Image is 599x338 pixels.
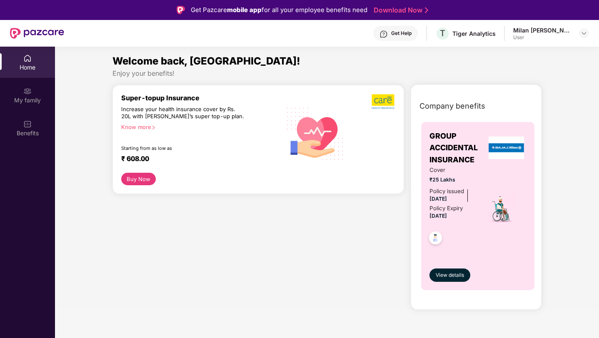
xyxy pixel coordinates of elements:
span: T [440,28,445,38]
span: ₹25 Lakhs [429,176,477,184]
span: [DATE] [429,213,447,219]
strong: mobile app [227,6,262,14]
img: svg+xml;base64,PHN2ZyB4bWxucz0iaHR0cDovL3d3dy53My5vcmcvMjAwMC9zdmciIHdpZHRoPSI0OC45NDMiIGhlaWdodD... [425,229,446,249]
a: Download Now [374,6,426,15]
div: Know more [121,124,276,129]
img: insurerLogo [489,137,524,159]
span: [DATE] [429,196,447,202]
img: Stroke [425,6,428,15]
div: ₹ 608.00 [121,154,273,164]
span: View details [436,271,464,279]
img: svg+xml;base64,PHN2ZyBpZD0iSGVscC0zMngzMiIgeG1sbnM9Imh0dHA6Ly93d3cudzMub3JnLzIwMDAvc3ZnIiB3aWR0aD... [379,30,388,38]
img: svg+xml;base64,PHN2ZyBpZD0iQmVuZWZpdHMiIHhtbG5zPSJodHRwOi8vd3d3LnczLm9yZy8yMDAwL3N2ZyIgd2lkdGg9Ij... [23,120,32,128]
div: User [513,34,572,41]
img: b5dec4f62d2307b9de63beb79f102df3.png [372,94,395,109]
span: Company benefits [419,100,485,112]
div: Starting from as low as [121,145,246,151]
div: Get Pazcare for all your employee benefits need [191,5,367,15]
div: Enjoy your benefits! [112,69,542,78]
div: Policy Expiry [429,204,463,213]
div: Super-topup Insurance [121,94,281,102]
img: Logo [177,6,185,14]
div: Tiger Analytics [452,30,496,37]
span: GROUP ACCIDENTAL INSURANCE [429,130,487,166]
div: Policy issued [429,187,464,196]
span: right [151,125,156,130]
button: Buy Now [121,173,156,185]
button: View details [429,268,470,282]
img: svg+xml;base64,PHN2ZyB4bWxucz0iaHR0cDovL3d3dy53My5vcmcvMjAwMC9zdmciIHhtbG5zOnhsaW5rPSJodHRwOi8vd3... [281,98,350,168]
span: Cover [429,166,477,174]
img: svg+xml;base64,PHN2ZyB3aWR0aD0iMjAiIGhlaWdodD0iMjAiIHZpZXdCb3g9IjAgMCAyMCAyMCIgZmlsbD0ibm9uZSIgeG... [23,87,32,95]
img: svg+xml;base64,PHN2ZyBpZD0iRHJvcGRvd24tMzJ4MzIiIHhtbG5zPSJodHRwOi8vd3d3LnczLm9yZy8yMDAwL3N2ZyIgd2... [581,30,587,37]
img: svg+xml;base64,PHN2ZyBpZD0iSG9tZSIgeG1sbnM9Imh0dHA6Ly93d3cudzMub3JnLzIwMDAvc3ZnIiB3aWR0aD0iMjAiIG... [23,54,32,62]
div: Get Help [391,30,412,37]
img: icon [487,194,516,224]
div: Increase your health insurance cover by Rs. 20L with [PERSON_NAME]’s super top-up plan. [121,106,245,120]
div: Milan [PERSON_NAME] [513,26,572,34]
span: Welcome back, [GEOGRAPHIC_DATA]! [112,55,300,67]
img: New Pazcare Logo [10,28,64,39]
